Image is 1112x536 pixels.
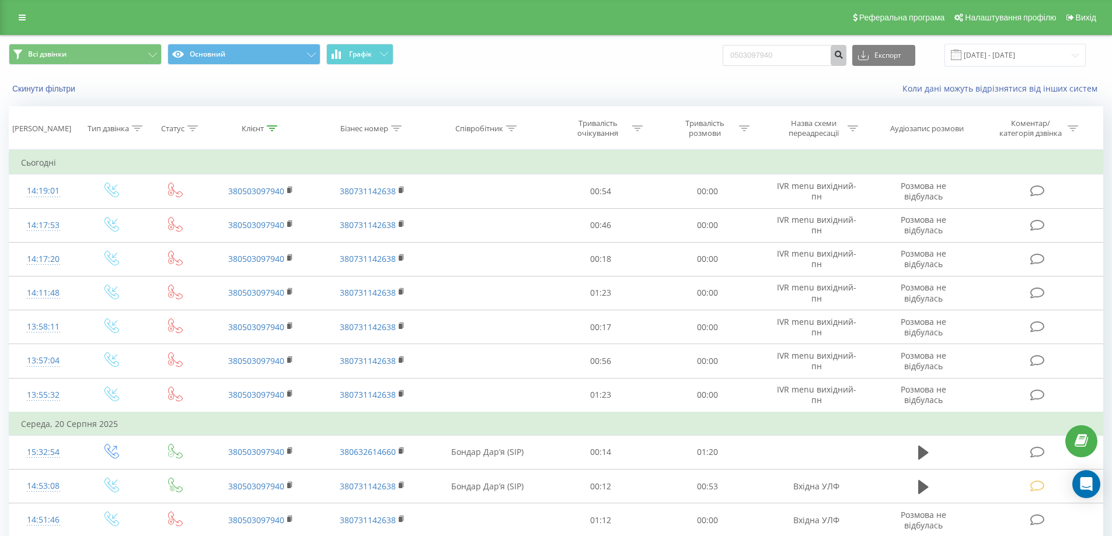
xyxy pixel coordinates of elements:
a: 380731142638 [340,287,396,298]
div: Тривалість розмови [674,118,736,138]
a: 380503097940 [228,355,284,366]
a: 380503097940 [228,389,284,400]
div: 13:55:32 [21,384,66,407]
td: IVR menu вихідний-пн [761,276,872,310]
div: 15:32:54 [21,441,66,464]
span: Реферальна програма [859,13,945,22]
td: 00:12 [548,470,654,503]
td: 00:17 [548,310,654,344]
button: Основний [168,44,320,65]
a: 380731142638 [340,355,396,366]
a: 380503097940 [228,514,284,526]
div: 14:17:53 [21,214,66,237]
td: Середа, 20 Серпня 2025 [9,412,1103,436]
td: 00:14 [548,435,654,469]
a: 380731142638 [340,514,396,526]
div: Співробітник [455,124,503,134]
a: 380503097940 [228,446,284,457]
span: Налаштування профілю [965,13,1056,22]
button: Скинути фільтри [9,83,81,94]
div: Open Intercom Messenger [1072,470,1100,498]
a: Коли дані можуть відрізнятися вiд інших систем [902,83,1103,94]
input: Пошук за номером [723,45,846,66]
td: 01:23 [548,378,654,412]
span: Розмова не відбулась [901,509,946,531]
div: 14:17:20 [21,248,66,271]
div: 13:57:04 [21,349,66,372]
div: 14:19:01 [21,180,66,202]
td: Вхідна УЛФ [761,470,872,503]
a: 380503097940 [228,219,284,230]
div: Назва схеми переадресації [782,118,845,138]
td: 00:53 [654,470,761,503]
span: Розмова не відбулась [901,248,946,269]
td: Бондар Дарʼя (SIP) [428,435,548,469]
a: 380731142638 [340,321,396,332]
div: Клієнт [242,124,264,134]
button: Графік [326,44,393,65]
button: Експорт [852,45,915,66]
td: 00:18 [548,242,654,276]
div: 14:53:08 [21,475,66,498]
td: IVR menu вихідний-пн [761,174,872,208]
td: Бондар Дарʼя (SIP) [428,470,548,503]
a: 380503097940 [228,287,284,298]
div: Бізнес номер [340,124,388,134]
td: 00:00 [654,242,761,276]
span: Розмова не відбулась [901,282,946,303]
span: Розмова не відбулась [901,180,946,202]
a: 380503097940 [228,185,284,197]
span: Розмова не відбулась [901,214,946,236]
td: 00:00 [654,378,761,412]
a: 380731142638 [340,253,396,264]
td: 00:46 [548,208,654,242]
div: Аудіозапис розмови [890,124,964,134]
td: 00:54 [548,174,654,208]
div: 14:11:48 [21,282,66,304]
td: 01:23 [548,276,654,310]
a: 380731142638 [340,481,396,492]
td: IVR menu вихідний-пн [761,344,872,378]
span: Всі дзвінки [28,50,67,59]
span: Розмова не відбулась [901,350,946,372]
span: Розмова не відбулась [901,316,946,338]
span: Вихід [1076,13,1096,22]
a: 380503097940 [228,481,284,492]
td: 00:56 [548,344,654,378]
span: Розмова не відбулась [901,384,946,405]
td: 00:00 [654,344,761,378]
td: 00:00 [654,310,761,344]
td: 00:00 [654,208,761,242]
a: 380731142638 [340,185,396,197]
td: 01:20 [654,435,761,469]
a: 380731142638 [340,219,396,230]
td: 00:00 [654,276,761,310]
span: Графік [349,50,372,58]
div: Тип дзвінка [88,124,129,134]
a: 380503097940 [228,253,284,264]
div: Коментар/категорія дзвінка [996,118,1065,138]
div: 13:58:11 [21,316,66,338]
div: [PERSON_NAME] [12,124,71,134]
button: Всі дзвінки [9,44,162,65]
div: Статус [161,124,184,134]
td: 00:00 [654,174,761,208]
td: Сьогодні [9,151,1103,174]
td: IVR menu вихідний-пн [761,242,872,276]
a: 380731142638 [340,389,396,400]
td: IVR menu вихідний-пн [761,310,872,344]
a: 380632614660 [340,446,396,457]
div: 14:51:46 [21,509,66,531]
td: IVR menu вихідний-пн [761,208,872,242]
a: 380503097940 [228,321,284,332]
div: Тривалість очікування [567,118,629,138]
td: IVR menu вихідний-пн [761,378,872,412]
